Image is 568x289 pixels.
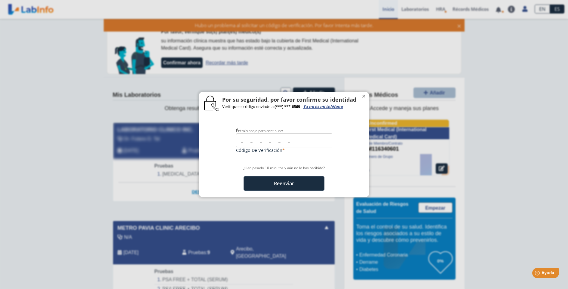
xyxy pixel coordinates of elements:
input: _ _ _ _ _ _ [236,134,332,147]
iframe: Help widget launcher [514,266,561,282]
span: × [362,91,366,99]
a: Ya no es mi teléfono [303,104,343,109]
span: ¿Han pasado 10 minutos y aún no lo has recibido? [243,165,325,171]
label: Código de Verificación [236,147,332,153]
h4: Por su seguridad, por favor confirme su identidad [222,96,364,104]
button: Reenviar [244,176,324,191]
span: Verifique el código enviado a [222,104,274,109]
span: Éntralo abajo para continuar: [236,128,283,133]
button: Close [358,91,370,99]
